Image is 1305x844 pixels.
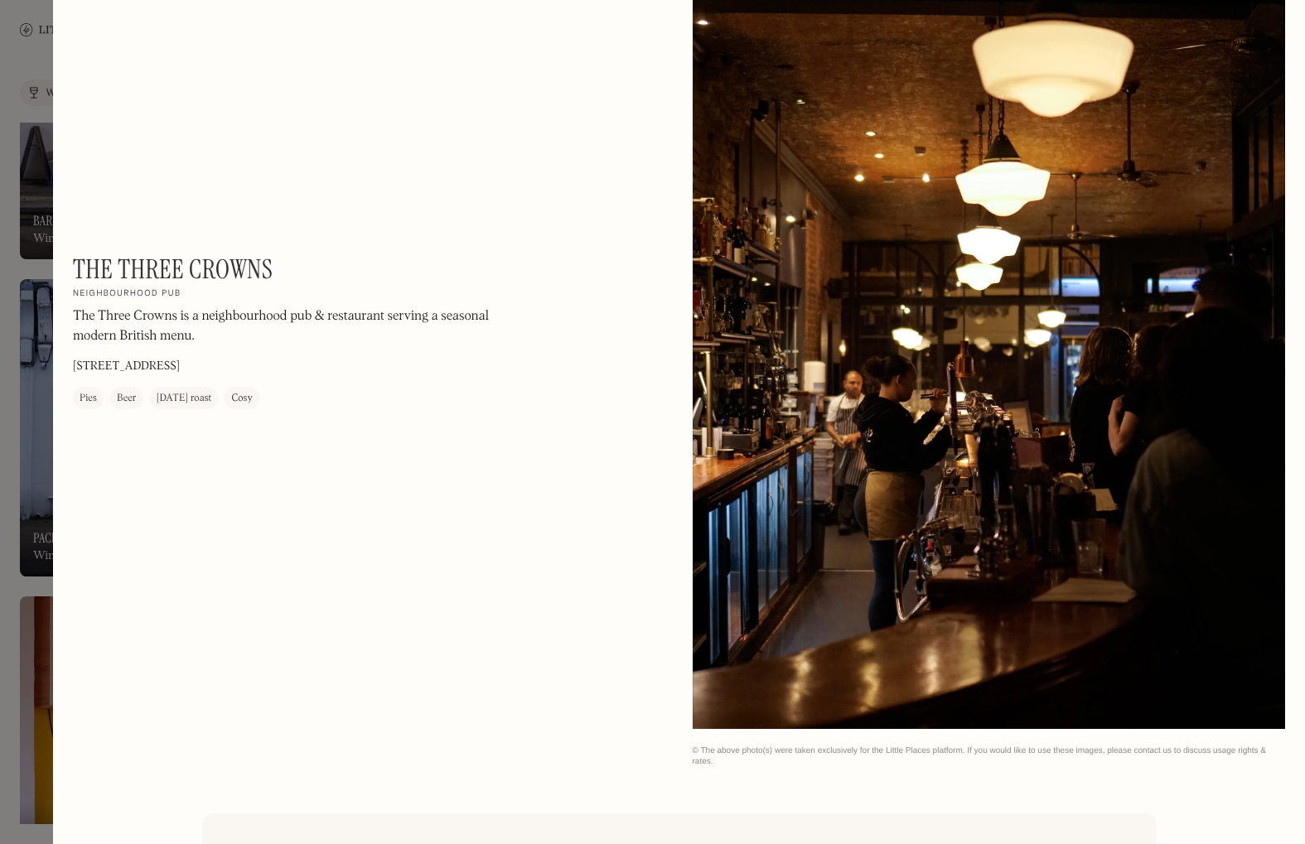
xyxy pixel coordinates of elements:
[73,253,273,285] h1: The Three Crowns
[117,390,137,407] div: Beer
[80,390,97,407] div: Pies
[693,745,1286,767] div: © The above photo(s) were taken exclusively for the Little Places platform. If you would like to ...
[73,358,180,375] p: [STREET_ADDRESS]
[157,390,212,407] div: [DATE] roast
[73,306,520,346] p: The Three Crowns is a neighbourhood pub & restaurant serving a seasonal modern British menu.
[231,390,252,407] div: Cosy
[73,288,181,300] h2: Neighbourhood pub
